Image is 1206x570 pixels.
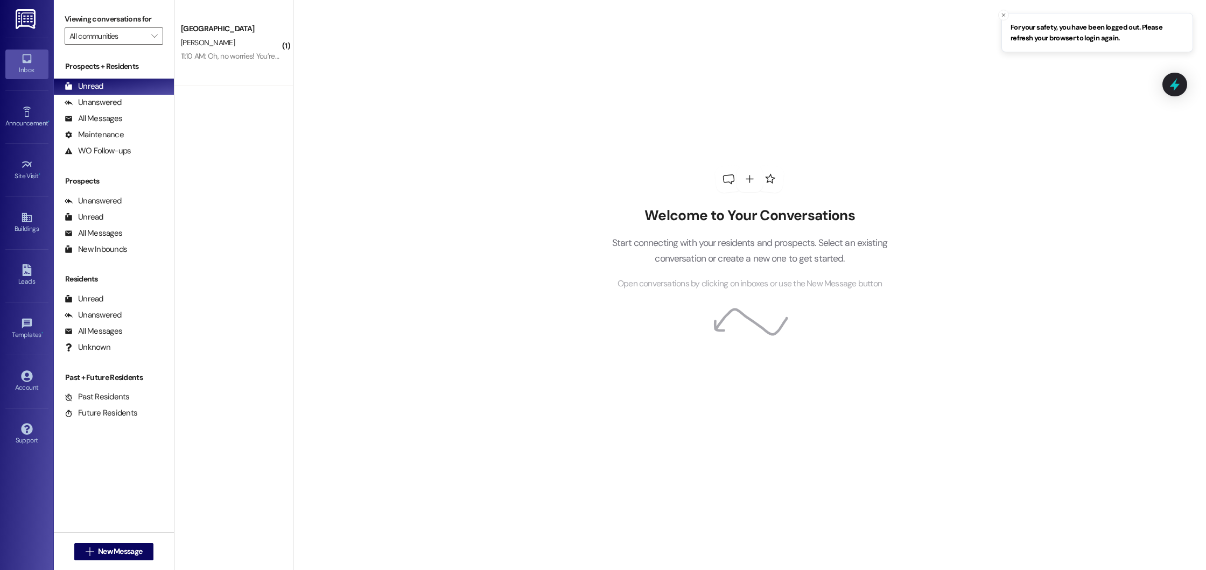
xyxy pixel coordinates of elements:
[1011,22,1184,43] span: For your safety, you have been logged out. Please refresh your browser to login again.
[54,61,174,72] div: Prospects + Residents
[98,546,142,557] span: New Message
[39,171,40,178] span: •
[54,273,174,285] div: Residents
[65,326,122,337] div: All Messages
[65,244,127,255] div: New Inbounds
[181,38,235,47] span: [PERSON_NAME]
[69,27,146,45] input: All communities
[86,547,94,556] i: 
[5,261,48,290] a: Leads
[65,11,163,27] label: Viewing conversations for
[54,175,174,187] div: Prospects
[181,23,281,34] div: [GEOGRAPHIC_DATA]
[74,543,154,560] button: New Message
[5,156,48,185] a: Site Visit •
[595,235,903,266] p: Start connecting with your residents and prospects. Select an existing conversation or create a n...
[65,97,122,108] div: Unanswered
[48,118,50,125] span: •
[65,407,137,419] div: Future Residents
[41,329,43,337] span: •
[65,342,110,353] div: Unknown
[65,113,122,124] div: All Messages
[181,51,735,61] div: 11:10 AM: Oh, no worries! You’re completely fine. You’re more than welcome to send the deposits o...
[5,314,48,343] a: Templates •
[65,293,103,305] div: Unread
[54,372,174,383] div: Past + Future Residents
[65,129,124,140] div: Maintenance
[998,10,1009,20] button: Close toast
[65,212,103,223] div: Unread
[618,277,882,291] span: Open conversations by clicking on inboxes or use the New Message button
[65,391,130,403] div: Past Residents
[65,228,122,239] div: All Messages
[595,207,903,224] h2: Welcome to Your Conversations
[5,208,48,237] a: Buildings
[16,9,38,29] img: ResiDesk Logo
[151,32,157,40] i: 
[65,145,131,157] div: WO Follow-ups
[65,195,122,207] div: Unanswered
[65,81,103,92] div: Unread
[5,367,48,396] a: Account
[5,420,48,449] a: Support
[5,50,48,79] a: Inbox
[65,309,122,321] div: Unanswered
